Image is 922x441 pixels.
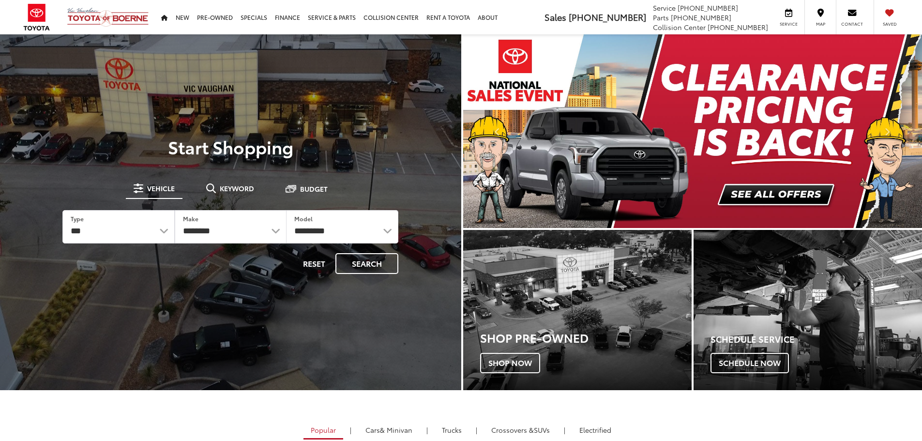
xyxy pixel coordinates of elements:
[853,54,922,209] button: Click to view next picture.
[380,425,412,435] span: & Minivan
[358,422,420,438] a: Cars
[653,22,706,32] span: Collision Center
[653,3,676,13] span: Service
[841,21,863,27] span: Contact
[300,185,328,192] span: Budget
[71,214,84,223] label: Type
[572,422,619,438] a: Electrified
[694,230,922,390] a: Schedule Service Schedule Now
[220,185,254,192] span: Keyword
[879,21,900,27] span: Saved
[710,335,922,344] h4: Schedule Service
[480,353,540,373] span: Shop Now
[678,3,738,13] span: [PHONE_NUMBER]
[67,7,149,27] img: Vic Vaughan Toyota of Boerne
[694,230,922,390] div: Toyota
[544,11,566,23] span: Sales
[147,185,175,192] span: Vehicle
[295,253,333,274] button: Reset
[778,21,800,27] span: Service
[303,422,343,440] a: Popular
[463,230,692,390] div: Toyota
[653,13,669,22] span: Parts
[569,11,646,23] span: [PHONE_NUMBER]
[348,425,354,435] li: |
[463,230,692,390] a: Shop Pre-Owned Shop Now
[335,253,398,274] button: Search
[183,214,198,223] label: Make
[424,425,430,435] li: |
[810,21,831,27] span: Map
[561,425,568,435] li: |
[435,422,469,438] a: Trucks
[671,13,731,22] span: [PHONE_NUMBER]
[708,22,768,32] span: [PHONE_NUMBER]
[294,214,313,223] label: Model
[480,331,692,344] h3: Shop Pre-Owned
[710,353,789,373] span: Schedule Now
[484,422,557,438] a: SUVs
[463,54,532,209] button: Click to view previous picture.
[41,137,421,156] p: Start Shopping
[473,425,480,435] li: |
[491,425,534,435] span: Crossovers &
